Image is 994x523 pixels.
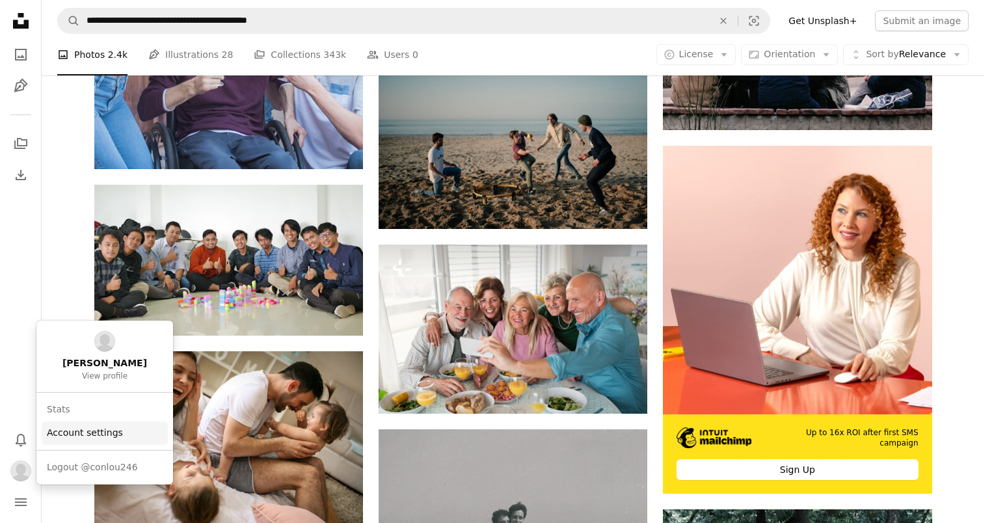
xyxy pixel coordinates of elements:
[42,398,168,422] a: Stats
[8,458,34,484] button: Profile
[36,321,173,485] div: Profile
[82,371,128,382] span: View profile
[62,357,147,370] span: [PERSON_NAME]
[47,461,138,474] span: Logout @conlou246
[10,461,31,481] img: Avatar of user Connie Cotter
[94,331,115,352] img: Avatar of user Connie Cotter
[42,422,168,445] a: Account settings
